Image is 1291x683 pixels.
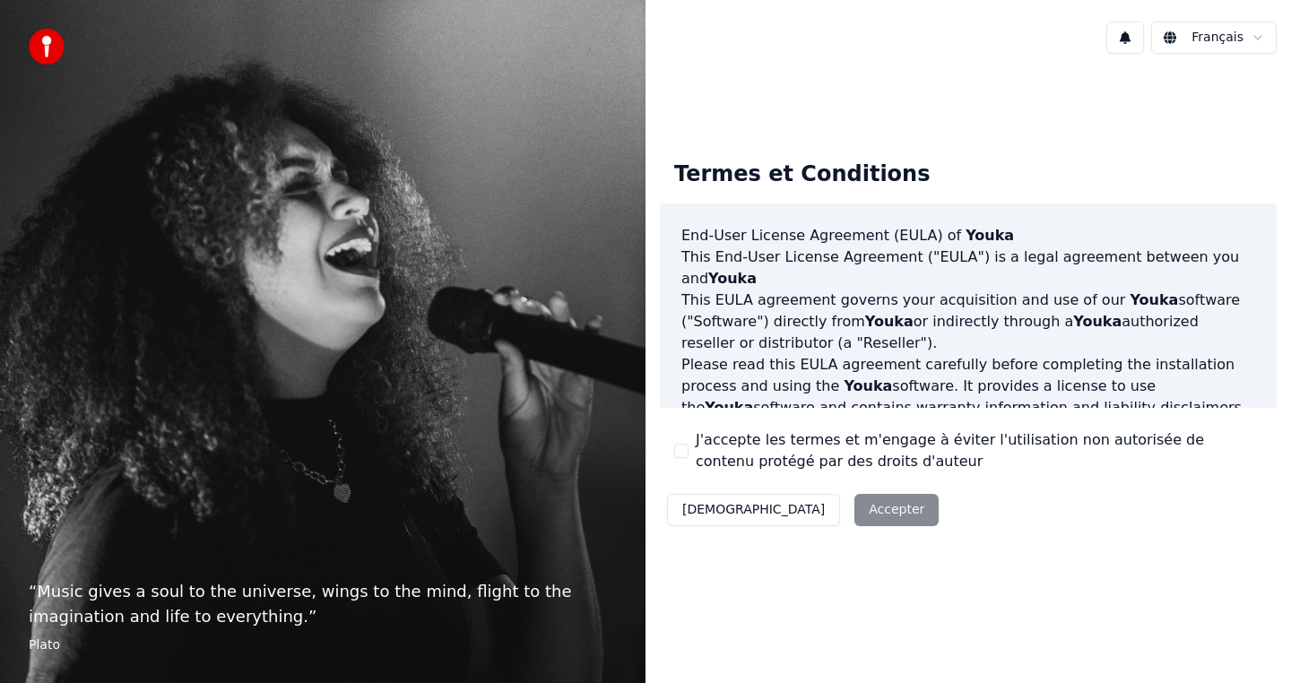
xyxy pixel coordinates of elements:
[660,146,944,203] div: Termes et Conditions
[1130,291,1178,308] span: Youka
[844,377,892,394] span: Youka
[696,429,1262,472] label: J'accepte les termes et m'engage à éviter l'utilisation non autorisée de contenu protégé par des ...
[681,290,1255,354] p: This EULA agreement governs your acquisition and use of our software ("Software") directly from o...
[29,29,65,65] img: youka
[667,494,840,526] button: [DEMOGRAPHIC_DATA]
[29,636,617,654] footer: Plato
[708,270,757,287] span: Youka
[865,313,914,330] span: Youka
[29,579,617,629] p: “ Music gives a soul to the universe, wings to the mind, flight to the imagination and life to ev...
[681,354,1255,419] p: Please read this EULA agreement carefully before completing the installation process and using th...
[681,225,1255,246] h3: End-User License Agreement (EULA) of
[1073,313,1122,330] span: Youka
[966,227,1014,244] span: Youka
[681,246,1255,290] p: This End-User License Agreement ("EULA") is a legal agreement between you and
[705,399,753,416] span: Youka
